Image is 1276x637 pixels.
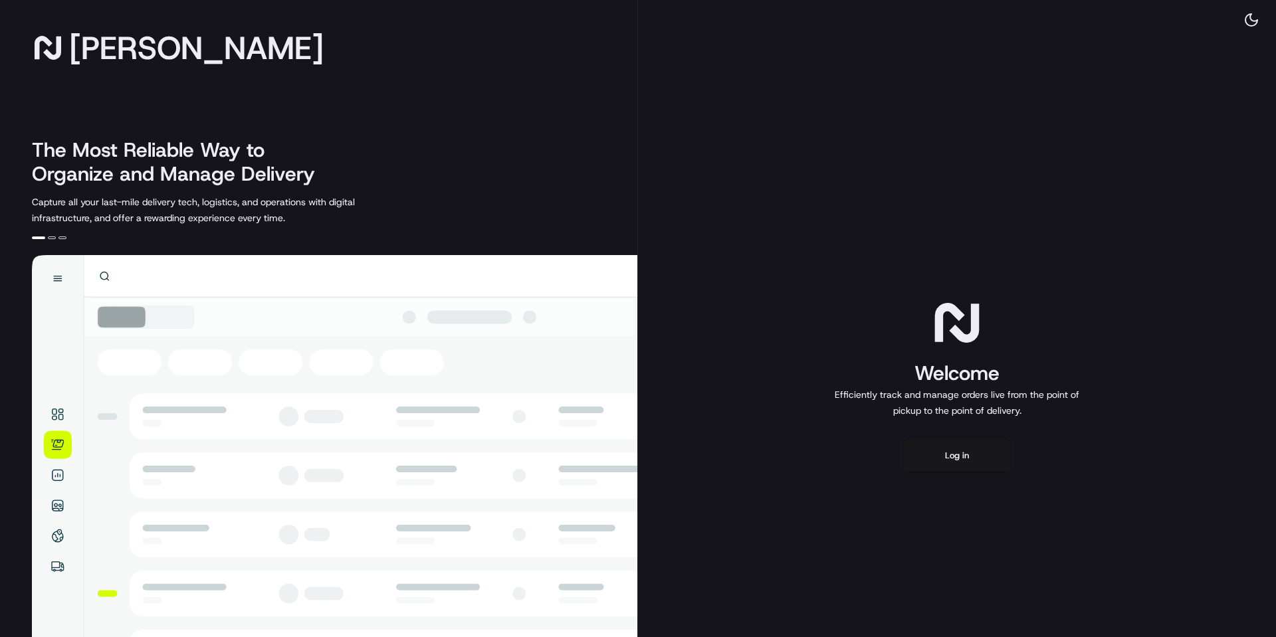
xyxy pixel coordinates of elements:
p: Efficiently track and manage orders live from the point of pickup to the point of delivery. [829,387,1085,418]
h1: Welcome [829,360,1085,387]
p: Capture all your last-mile delivery tech, logistics, and operations with digital infrastructure, ... [32,194,415,226]
h2: The Most Reliable Way to Organize and Manage Delivery [32,138,330,186]
button: Log in [904,440,1010,472]
span: [PERSON_NAME] [69,35,324,61]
